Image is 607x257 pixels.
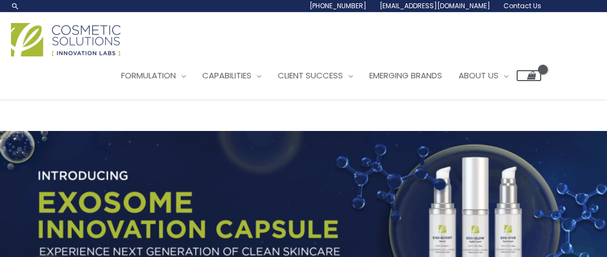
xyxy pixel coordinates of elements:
[270,59,361,92] a: Client Success
[450,59,517,92] a: About Us
[369,70,442,81] span: Emerging Brands
[310,1,367,10] span: [PHONE_NUMBER]
[202,70,251,81] span: Capabilities
[361,59,450,92] a: Emerging Brands
[517,70,541,81] a: View Shopping Cart, empty
[11,23,121,56] img: Cosmetic Solutions Logo
[113,59,194,92] a: Formulation
[459,70,499,81] span: About Us
[194,59,270,92] a: Capabilities
[11,2,20,10] a: Search icon link
[121,70,176,81] span: Formulation
[503,1,541,10] span: Contact Us
[278,70,343,81] span: Client Success
[105,59,541,92] nav: Site Navigation
[380,1,490,10] span: [EMAIL_ADDRESS][DOMAIN_NAME]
